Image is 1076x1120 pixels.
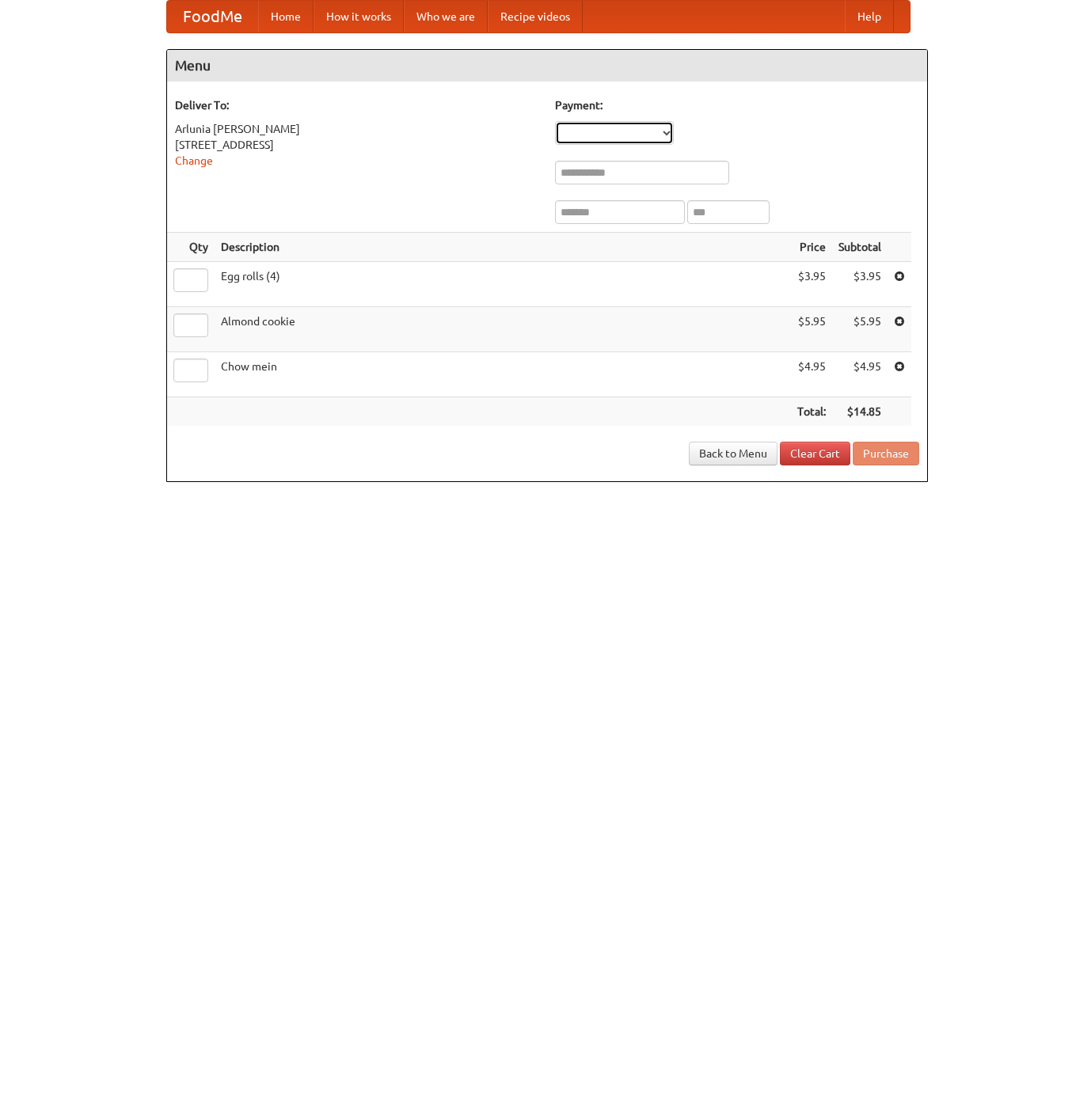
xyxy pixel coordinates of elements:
td: Chow mein [215,352,791,397]
a: Change [175,154,213,167]
h4: Menu [167,50,927,82]
th: Qty [167,233,215,262]
h5: Payment: [555,97,919,113]
td: $4.95 [832,352,888,397]
a: Recipe videos [488,1,583,32]
td: $5.95 [791,307,832,352]
h5: Deliver To: [175,97,539,113]
th: Description [215,233,791,262]
a: Clear Cart [780,442,850,465]
td: $4.95 [791,352,832,397]
th: Price [791,233,832,262]
div: [STREET_ADDRESS] [175,137,539,153]
th: $14.85 [832,397,888,427]
div: Arlunia [PERSON_NAME] [175,121,539,137]
a: Who we are [404,1,488,32]
a: Home [258,1,314,32]
a: Back to Menu [689,442,778,465]
td: $5.95 [832,307,888,352]
td: $3.95 [791,262,832,307]
td: $3.95 [832,262,888,307]
button: Purchase [853,442,919,465]
th: Total: [791,397,832,427]
a: FoodMe [167,1,258,32]
td: Egg rolls (4) [215,262,791,307]
th: Subtotal [832,233,888,262]
td: Almond cookie [215,307,791,352]
a: How it works [314,1,404,32]
a: Help [845,1,894,32]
